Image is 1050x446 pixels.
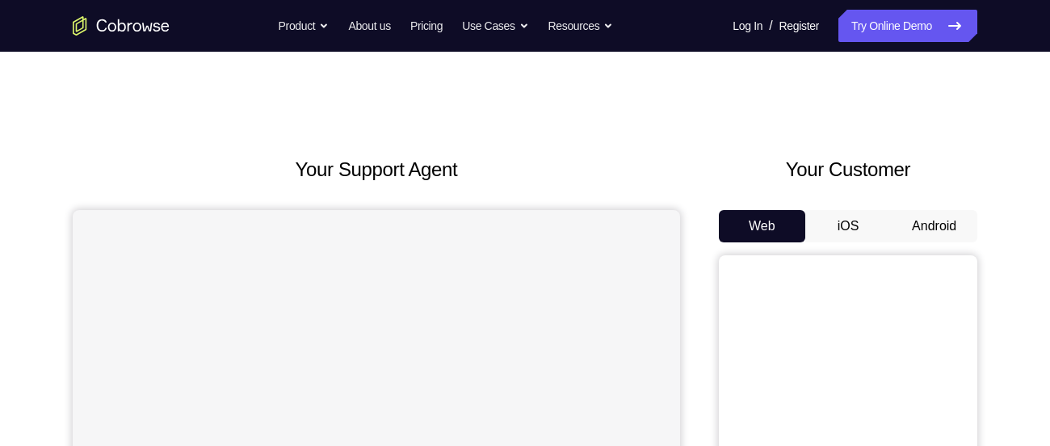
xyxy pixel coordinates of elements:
[348,10,390,42] a: About us
[548,10,614,42] button: Resources
[73,155,680,184] h2: Your Support Agent
[719,155,977,184] h2: Your Customer
[779,10,819,42] a: Register
[462,10,528,42] button: Use Cases
[279,10,330,42] button: Product
[805,210,892,242] button: iOS
[838,10,977,42] a: Try Online Demo
[891,210,977,242] button: Android
[769,16,772,36] span: /
[73,16,170,36] a: Go to the home page
[410,10,443,42] a: Pricing
[733,10,762,42] a: Log In
[719,210,805,242] button: Web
